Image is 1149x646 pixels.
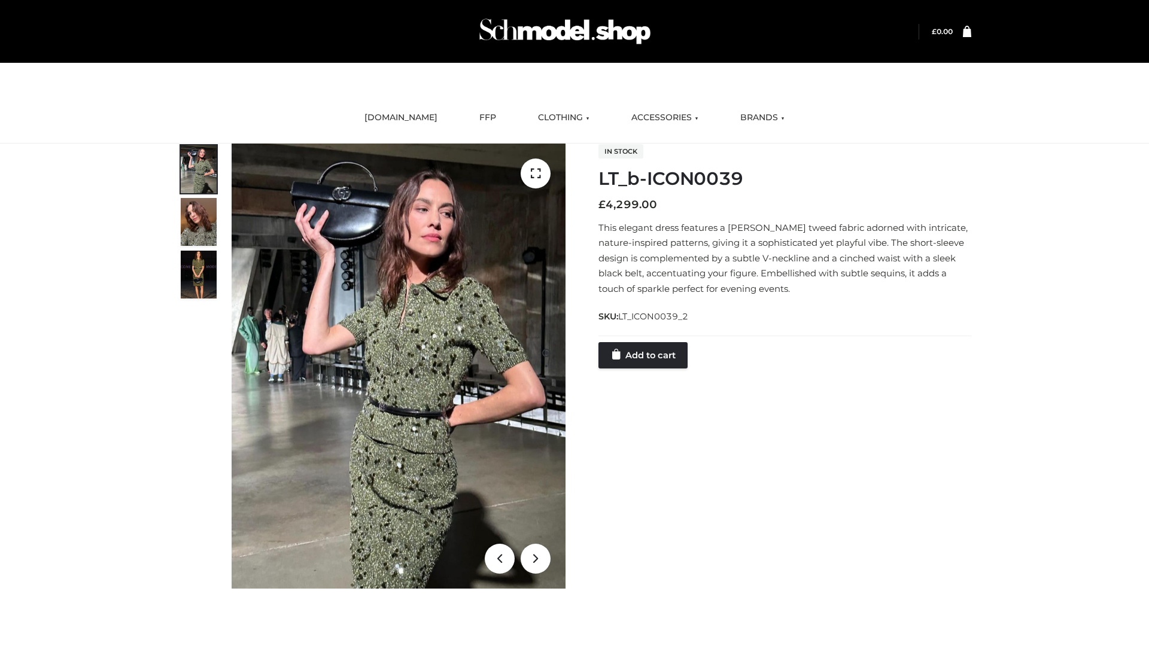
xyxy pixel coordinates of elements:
[355,105,446,131] a: [DOMAIN_NAME]
[598,198,657,211] bdi: 4,299.00
[618,311,688,322] span: LT_ICON0039_2
[598,168,971,190] h1: LT_b-ICON0039
[932,27,953,36] a: £0.00
[622,105,707,131] a: ACCESSORIES
[598,342,688,368] a: Add to cart
[598,309,689,324] span: SKU:
[470,105,505,131] a: FFP
[598,144,643,159] span: In stock
[598,220,971,297] p: This elegant dress features a [PERSON_NAME] tweed fabric adorned with intricate, nature-inspired ...
[932,27,937,36] span: £
[731,105,794,131] a: BRANDS
[598,198,606,211] span: £
[932,27,953,36] bdi: 0.00
[181,198,217,246] img: Screenshot-2024-10-29-at-7.00.03%E2%80%AFPM.jpg
[232,144,566,589] img: LT_b-ICON0039
[475,8,655,55] img: Schmodel Admin 964
[529,105,598,131] a: CLOTHING
[181,251,217,298] img: Screenshot-2024-10-29-at-7.00.09%E2%80%AFPM.jpg
[181,145,217,193] img: Screenshot-2024-10-29-at-6.59.56%E2%80%AFPM.jpg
